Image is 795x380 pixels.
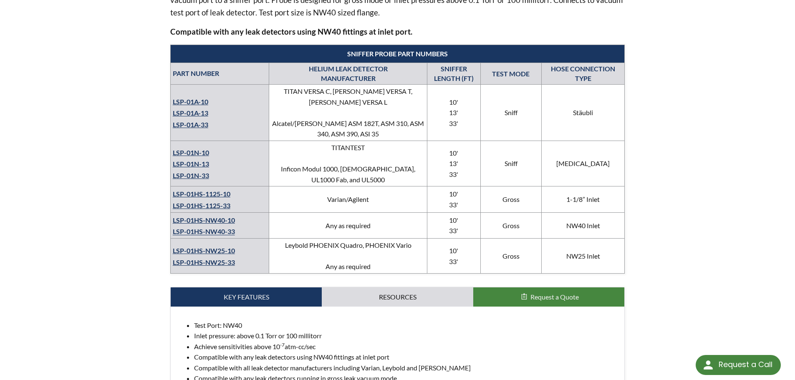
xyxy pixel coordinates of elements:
[173,247,235,254] a: LSP-01HS-NW25-10
[170,27,412,36] strong: Compatible with any leak detectors using NW40 fittings at inlet port.
[530,293,579,301] span: Request a Quote
[194,362,618,373] li: Compatible with all leak detector manufacturers including Varian, Leybold and [PERSON_NAME]
[173,160,209,168] a: LSP-01N-13
[702,358,715,372] img: round button
[269,63,427,85] th: HELIUM LEAK DETECTOR MANUFACTURER
[235,321,242,329] span: 40
[427,85,481,141] td: 10' 13' 33'
[173,216,235,224] a: LSP-01HS-NW40-10
[696,355,781,375] div: Request a Call
[173,121,208,128] a: LSP-01A-33
[171,287,322,307] a: Key Features
[541,63,624,85] th: HOSE CONNECTION TYPE
[173,190,230,198] a: LSP-01HS-1125-10
[173,228,235,236] a: LSP-01HS-NW40-33
[541,141,624,186] td: [MEDICAL_DATA]
[173,109,208,117] a: LSP-01A-13
[480,85,541,141] td: Sniff
[480,141,541,186] td: Sniff
[322,287,473,307] a: Resources
[173,258,235,266] a: LSP-01HS-NW25-33
[480,212,541,238] td: Gross
[194,341,618,352] li: Achieve sensitivities above 10 atm-cc/sec
[194,330,618,341] li: Inlet pressure: above 0.1 Torr or 100 millitorr
[541,212,624,238] td: NW40 Inlet
[280,342,285,348] sup: -7
[269,85,427,141] td: TITAN VERSA C, [PERSON_NAME] VERSA T, [PERSON_NAME] VERSA L Alcatel/[PERSON_NAME] ASM 182T, ASM 3...
[170,45,625,63] th: SNIFFER PROBE PART NUMBERS
[480,63,541,85] td: TEST MODE
[269,141,427,186] td: TITANTEST Inficon Modul 1000, [DEMOGRAPHIC_DATA], UL1000 Fab, and UL5000
[541,239,624,274] td: NW25 Inlet
[427,186,481,212] td: 10' 33'
[173,98,208,106] a: LSP-01A-10
[269,212,427,238] td: Any as required
[541,186,624,212] td: 1-1/8” Inlet
[719,355,772,374] div: Request a Call
[427,212,481,238] td: 10' 33'
[480,239,541,274] td: Gross
[473,287,625,307] button: Request a Quote
[173,148,209,156] a: LSP-01N-10
[427,63,481,85] th: SNIFFER LENGTH (FT)
[427,239,481,274] td: 10' 33'
[269,239,427,274] td: Leybold PHOENIX Quadro, PHOENIX Vario Any as required
[427,141,481,186] td: 10' 13' 33'
[194,321,235,329] span: Test Port: NW
[194,352,618,362] li: Compatible with any leak detectors using NW40 fittings at inlet port
[541,85,624,141] td: Stäubli
[480,186,541,212] td: Gross
[269,186,427,212] td: Varian/Agilent
[173,201,230,209] a: LSP-01HS-1125-33
[173,171,209,179] a: LSP-01N-33
[170,63,269,85] th: PART NUMBER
